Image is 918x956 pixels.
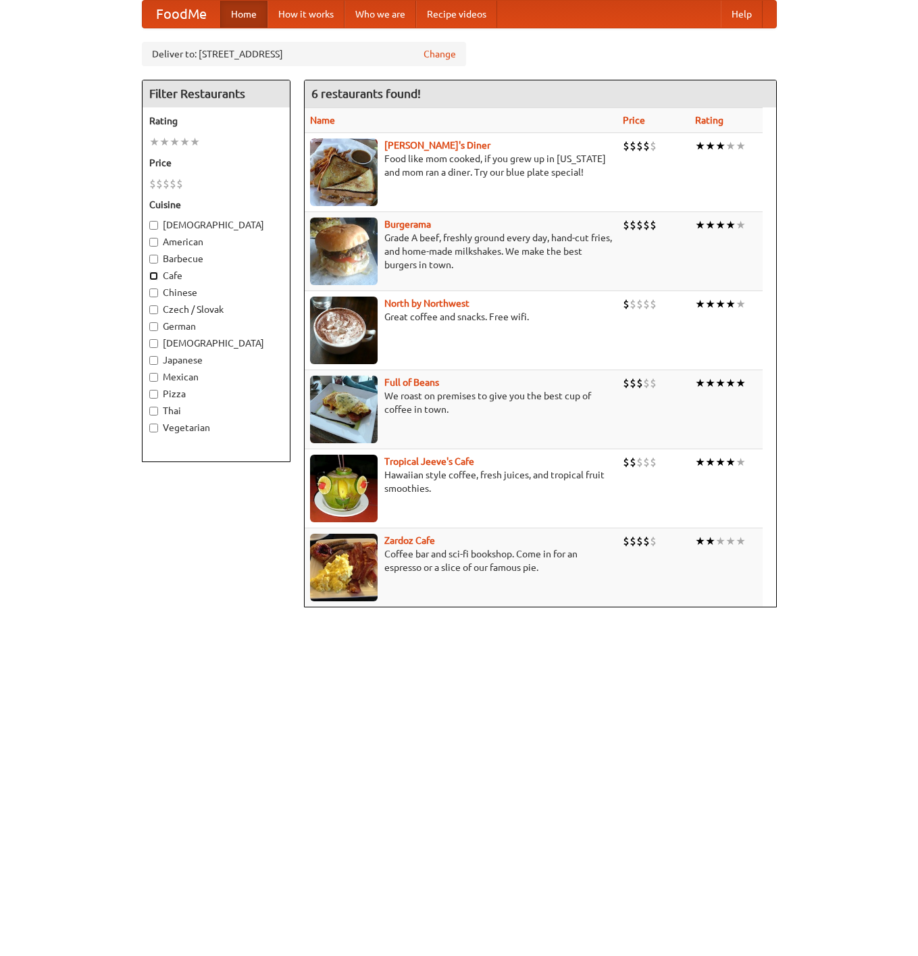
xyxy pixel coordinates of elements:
[149,221,158,230] input: [DEMOGRAPHIC_DATA]
[643,534,650,549] li: $
[149,322,158,331] input: German
[149,286,283,299] label: Chinese
[149,272,158,280] input: Cafe
[630,139,636,153] li: $
[630,297,636,311] li: $
[643,297,650,311] li: $
[623,115,645,126] a: Price
[705,376,715,391] li: ★
[149,269,283,282] label: Cafe
[345,1,416,28] a: Who we are
[736,376,746,391] li: ★
[636,534,643,549] li: $
[310,231,612,272] p: Grade A beef, freshly ground every day, hand-cut fries, and home-made milkshakes. We make the bes...
[310,376,378,443] img: beans.jpg
[149,176,156,191] li: $
[636,376,643,391] li: $
[705,139,715,153] li: ★
[384,456,474,467] a: Tropical Jeeve's Cafe
[695,297,705,311] li: ★
[623,218,630,232] li: $
[163,176,170,191] li: $
[149,339,158,348] input: [DEMOGRAPHIC_DATA]
[650,218,657,232] li: $
[310,152,612,179] p: Food like mom cooked, if you grew up in [US_STATE] and mom ran a diner. Try our blue plate special!
[623,455,630,470] li: $
[149,218,283,232] label: [DEMOGRAPHIC_DATA]
[715,455,725,470] li: ★
[736,139,746,153] li: ★
[149,305,158,314] input: Czech / Slovak
[725,376,736,391] li: ★
[705,534,715,549] li: ★
[143,80,290,107] h4: Filter Restaurants
[643,376,650,391] li: $
[705,297,715,311] li: ★
[721,1,763,28] a: Help
[384,140,490,151] a: [PERSON_NAME]'s Diner
[143,1,220,28] a: FoodMe
[149,114,283,128] h5: Rating
[149,198,283,211] h5: Cuisine
[715,218,725,232] li: ★
[630,534,636,549] li: $
[623,297,630,311] li: $
[310,115,335,126] a: Name
[695,534,705,549] li: ★
[384,535,435,546] a: Zardoz Cafe
[695,139,705,153] li: ★
[149,252,283,266] label: Barbecue
[149,156,283,170] h5: Price
[695,376,705,391] li: ★
[725,218,736,232] li: ★
[636,139,643,153] li: $
[176,176,183,191] li: $
[695,455,705,470] li: ★
[384,298,469,309] a: North by Northwest
[149,255,158,263] input: Barbecue
[310,297,378,364] img: north.jpg
[695,218,705,232] li: ★
[650,455,657,470] li: $
[636,455,643,470] li: $
[715,534,725,549] li: ★
[149,235,283,249] label: American
[623,139,630,153] li: $
[736,297,746,311] li: ★
[384,219,431,230] b: Burgerama
[630,218,636,232] li: $
[190,134,200,149] li: ★
[149,387,283,401] label: Pizza
[736,534,746,549] li: ★
[650,139,657,153] li: $
[310,310,612,324] p: Great coffee and snacks. Free wifi.
[156,176,163,191] li: $
[736,455,746,470] li: ★
[310,534,378,601] img: zardoz.jpg
[623,376,630,391] li: $
[725,139,736,153] li: ★
[715,376,725,391] li: ★
[705,218,715,232] li: ★
[149,373,158,382] input: Mexican
[643,218,650,232] li: $
[736,218,746,232] li: ★
[715,297,725,311] li: ★
[384,377,439,388] a: Full of Beans
[267,1,345,28] a: How it works
[705,455,715,470] li: ★
[149,356,158,365] input: Japanese
[149,424,158,432] input: Vegetarian
[310,455,378,522] img: jeeves.jpg
[695,115,723,126] a: Rating
[650,297,657,311] li: $
[630,455,636,470] li: $
[725,534,736,549] li: ★
[220,1,267,28] a: Home
[149,407,158,416] input: Thai
[650,534,657,549] li: $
